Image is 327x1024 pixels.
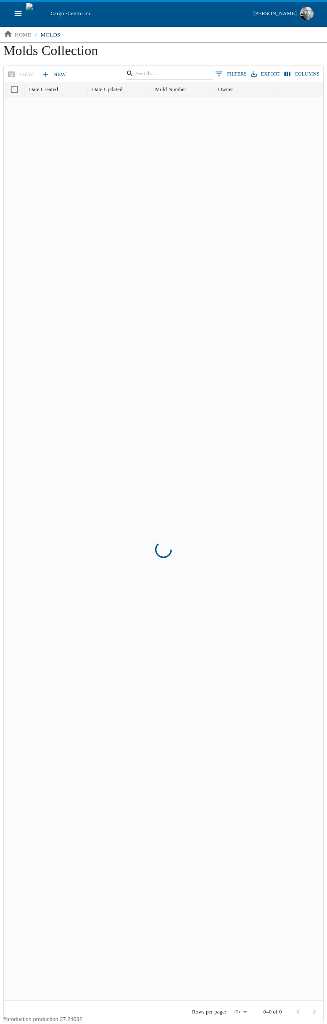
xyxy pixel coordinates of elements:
[35,31,37,39] li: /
[3,42,324,65] h1: Molds Collection
[67,10,92,16] span: Centro Inc.
[29,86,58,93] div: Date Created
[253,9,297,18] div: [PERSON_NAME]
[41,31,60,39] p: molds
[15,31,31,39] p: home
[126,68,213,81] div: Search
[26,3,47,24] img: cargo logo
[249,68,282,80] button: Export
[10,5,26,21] button: open drawer
[135,68,201,79] input: Search…
[47,9,250,18] div: Cargo -
[155,86,187,93] div: Mold Number
[250,4,317,23] button: [PERSON_NAME]
[37,28,64,42] a: molds
[40,67,69,82] a: New
[282,68,322,80] button: Select columns
[264,1008,282,1016] p: 0–0 of 0
[218,86,233,93] div: Owner
[300,7,314,20] img: Profile image
[213,68,249,80] button: Show filters
[192,1008,227,1016] p: Rows per page:
[92,86,123,93] div: Date Updated
[230,1006,250,1018] div: 25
